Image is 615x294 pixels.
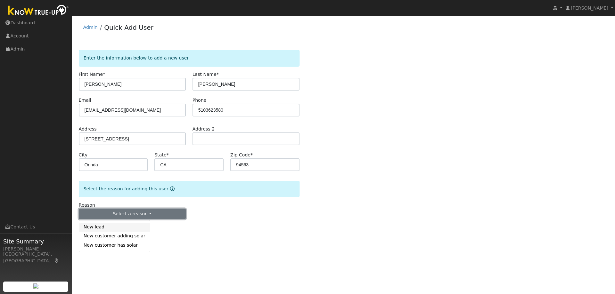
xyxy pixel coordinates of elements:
[230,152,253,158] label: Zip Code
[193,126,215,132] label: Address 2
[83,25,98,30] a: Admin
[154,152,168,158] label: State
[79,50,299,66] div: Enter the information below to add a new user
[103,72,105,77] span: Required
[5,4,72,18] img: Know True-Up
[79,126,97,132] label: Address
[167,152,169,157] span: Required
[193,71,219,78] label: Last Name
[79,71,105,78] label: First Name
[79,232,150,241] a: New customer adding solar
[79,97,91,104] label: Email
[79,181,299,197] div: Select the reason for adding this user
[104,24,153,31] a: Quick Add User
[250,152,253,157] span: Required
[33,283,38,289] img: retrieve
[168,186,175,191] a: Reason for new user
[54,258,60,263] a: Map
[3,246,69,252] div: [PERSON_NAME]
[3,237,69,246] span: Site Summary
[3,251,69,264] div: [GEOGRAPHIC_DATA], [GEOGRAPHIC_DATA]
[79,152,88,158] label: City
[79,223,150,232] a: New lead
[217,72,219,77] span: Required
[79,241,150,250] a: New customer has solar
[571,5,608,11] span: [PERSON_NAME]
[193,97,207,104] label: Phone
[79,209,186,219] button: Select a reason
[79,202,95,209] label: Reason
